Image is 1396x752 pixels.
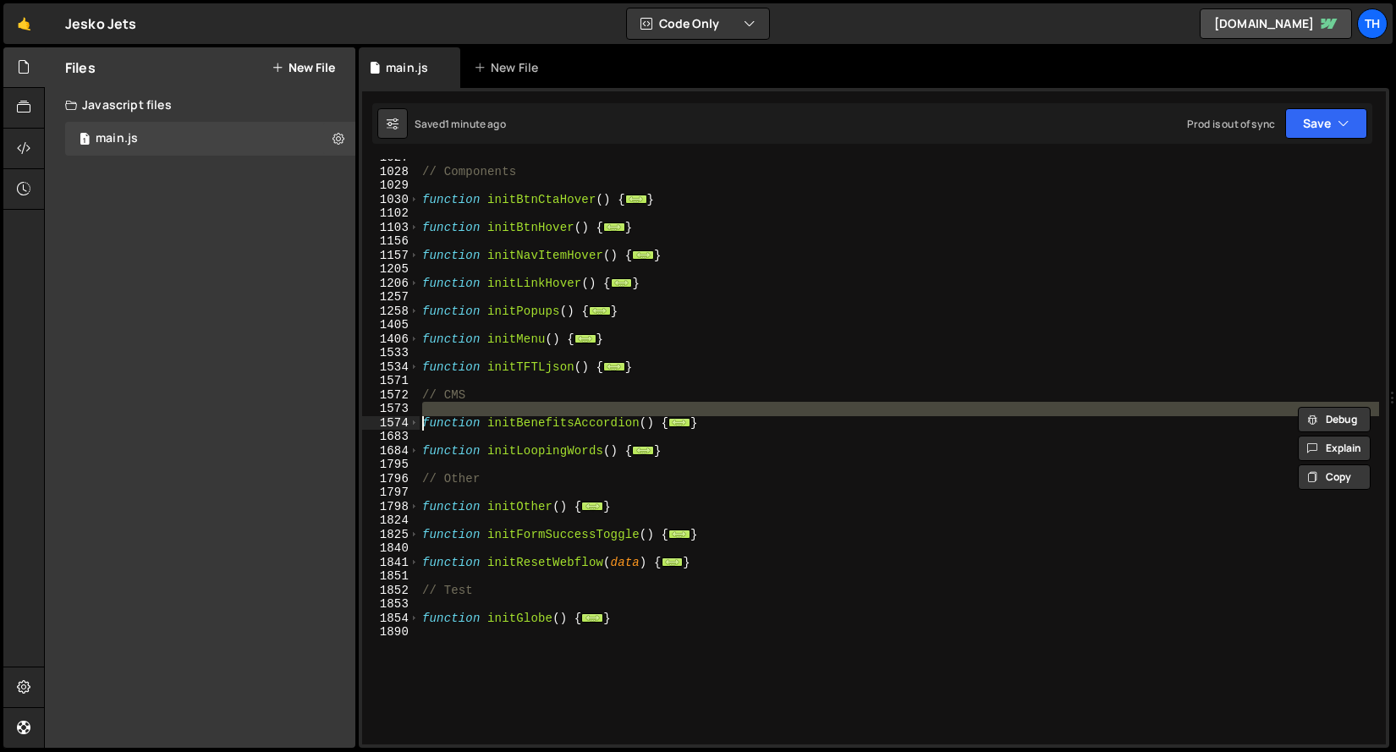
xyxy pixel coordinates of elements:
[362,318,420,332] div: 1405
[362,360,420,375] div: 1534
[386,59,428,76] div: main.js
[362,556,420,570] div: 1841
[1187,117,1275,131] div: Prod is out of sync
[45,88,355,122] div: Javascript files
[362,290,420,305] div: 1257
[272,61,335,74] button: New File
[1298,436,1371,461] button: Explain
[65,14,137,34] div: Jesko Jets
[3,3,45,44] a: 🤙
[362,234,420,249] div: 1156
[362,458,420,472] div: 1795
[362,402,420,416] div: 1573
[362,165,420,179] div: 1028
[96,131,138,146] div: main.js
[362,584,420,598] div: 1852
[362,206,420,221] div: 1102
[415,117,506,131] div: Saved
[362,528,420,542] div: 1825
[633,250,655,259] span: ...
[362,541,420,556] div: 1840
[362,597,420,612] div: 1853
[582,501,604,510] span: ...
[474,59,545,76] div: New File
[445,117,506,131] div: 1 minute ago
[362,178,420,193] div: 1029
[65,58,96,77] h2: Files
[603,361,625,371] span: ...
[65,122,355,156] div: 16759/45776.js
[362,305,420,319] div: 1258
[589,305,611,315] span: ...
[362,513,420,528] div: 1824
[1298,464,1371,490] button: Copy
[603,222,625,231] span: ...
[362,486,420,500] div: 1797
[362,221,420,235] div: 1103
[362,612,420,626] div: 1854
[362,346,420,360] div: 1533
[668,417,690,426] span: ...
[625,194,647,203] span: ...
[668,529,690,538] span: ...
[1200,8,1352,39] a: [DOMAIN_NAME]
[611,277,633,287] span: ...
[582,612,604,622] span: ...
[362,569,420,584] div: 1851
[1285,108,1367,139] button: Save
[362,332,420,347] div: 1406
[362,430,420,444] div: 1683
[1298,407,1371,432] button: Debug
[574,333,596,343] span: ...
[362,500,420,514] div: 1798
[362,472,420,486] div: 1796
[1357,8,1388,39] a: Th
[627,8,769,39] button: Code Only
[362,262,420,277] div: 1205
[662,557,684,566] span: ...
[362,374,420,388] div: 1571
[362,249,420,263] div: 1157
[362,388,420,403] div: 1572
[362,444,420,458] div: 1684
[80,134,90,147] span: 1
[633,445,655,454] span: ...
[362,625,420,639] div: 1890
[362,416,420,431] div: 1574
[362,277,420,291] div: 1206
[362,193,420,207] div: 1030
